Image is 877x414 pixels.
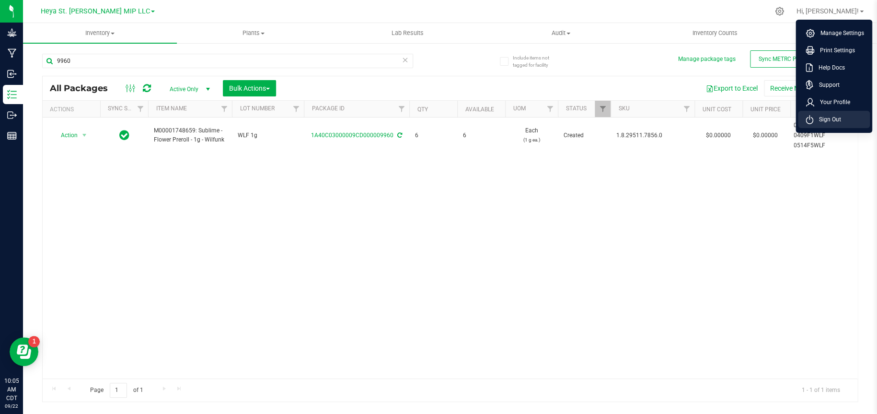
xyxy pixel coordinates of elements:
span: Plants [177,29,330,37]
span: In Sync [119,129,129,142]
span: 1.8.29511.7856.0 [616,131,689,140]
a: Filter [542,101,558,117]
span: Help Docs [813,63,845,72]
span: Page of 1 [82,383,151,398]
span: Each [511,126,552,144]
span: Print Settings [814,46,855,55]
a: Qty [417,106,427,113]
span: Include items not tagged for facility [513,54,561,69]
a: Unit Cost [702,106,731,113]
inline-svg: Outbound [7,110,17,120]
inline-svg: Reports [7,131,17,141]
button: Manage package tags [678,55,736,63]
inline-svg: Manufacturing [7,48,17,58]
inline-svg: Grow [7,28,17,37]
p: (1 g ea.) [511,135,552,144]
span: Inventory Counts [679,29,750,37]
button: Export to Excel [700,80,764,96]
a: Lab Results [331,23,485,43]
a: Unit Price [750,106,780,113]
span: $0.00000 [748,129,783,142]
span: Sign Out [813,115,841,124]
a: UOM [513,105,525,112]
a: Status [565,105,586,112]
span: Heya St. [PERSON_NAME] MIP LLC [41,7,150,15]
a: Item Name [156,105,186,112]
div: Actions [50,106,96,113]
a: Inventory Counts [638,23,792,43]
inline-svg: Inbound [7,69,17,79]
p: 10:05 AM CDT [4,377,19,402]
a: Available [465,106,494,113]
input: 1 [110,383,127,398]
span: All Packages [50,83,117,94]
span: Action [52,129,78,142]
a: Filter [132,101,148,117]
span: Inventory [23,29,177,37]
a: Filter [288,101,304,117]
a: Plants [177,23,331,43]
a: Filter [216,101,232,117]
a: Audit [484,23,638,43]
span: 6 [463,131,499,140]
span: Lab Results [378,29,436,37]
a: Lot Number [240,105,274,112]
button: Bulk Actions [223,80,276,96]
span: Your Profile [814,97,850,107]
span: Sync METRC Packages [759,56,818,62]
p: 09/22 [4,402,19,410]
a: Help Docs [806,63,866,72]
a: Sync Status [108,105,145,112]
span: Hi, [PERSON_NAME]! [796,7,859,15]
a: SKU [618,105,629,112]
inline-svg: Inventory [7,90,17,99]
span: Audit [485,29,637,37]
span: Sync from Compliance System [396,132,402,139]
span: M00001748659: Sublime - Flower Preroll - 1g - Wilfunk [154,126,226,144]
a: Inventory [23,23,177,43]
span: WLF 1g [238,131,298,140]
iframe: Resource center unread badge [28,336,40,347]
li: Sign Out [798,111,870,128]
span: Support [813,80,840,90]
span: 1 - 1 of 1 items [794,383,848,397]
a: Package ID [312,105,344,112]
a: 1A40C03000009CD000009960 [311,132,393,139]
button: Sync METRC Packages [750,50,827,68]
span: Clear [402,54,409,66]
span: Manage Settings [815,28,864,38]
span: select [79,129,91,142]
div: Manage settings [773,7,785,16]
a: Support [806,80,866,90]
span: Bulk Actions [229,84,270,92]
a: Filter [393,101,409,117]
td: $0.00000 [694,118,742,154]
button: Receive Non-Cannabis [764,80,843,96]
a: Filter [595,101,611,117]
iframe: Resource center [10,337,38,366]
span: Created [564,131,605,140]
a: Filter [679,101,694,117]
span: 6 [415,131,451,140]
input: Search Package ID, Item Name, SKU, Lot or Part Number... [42,54,413,68]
